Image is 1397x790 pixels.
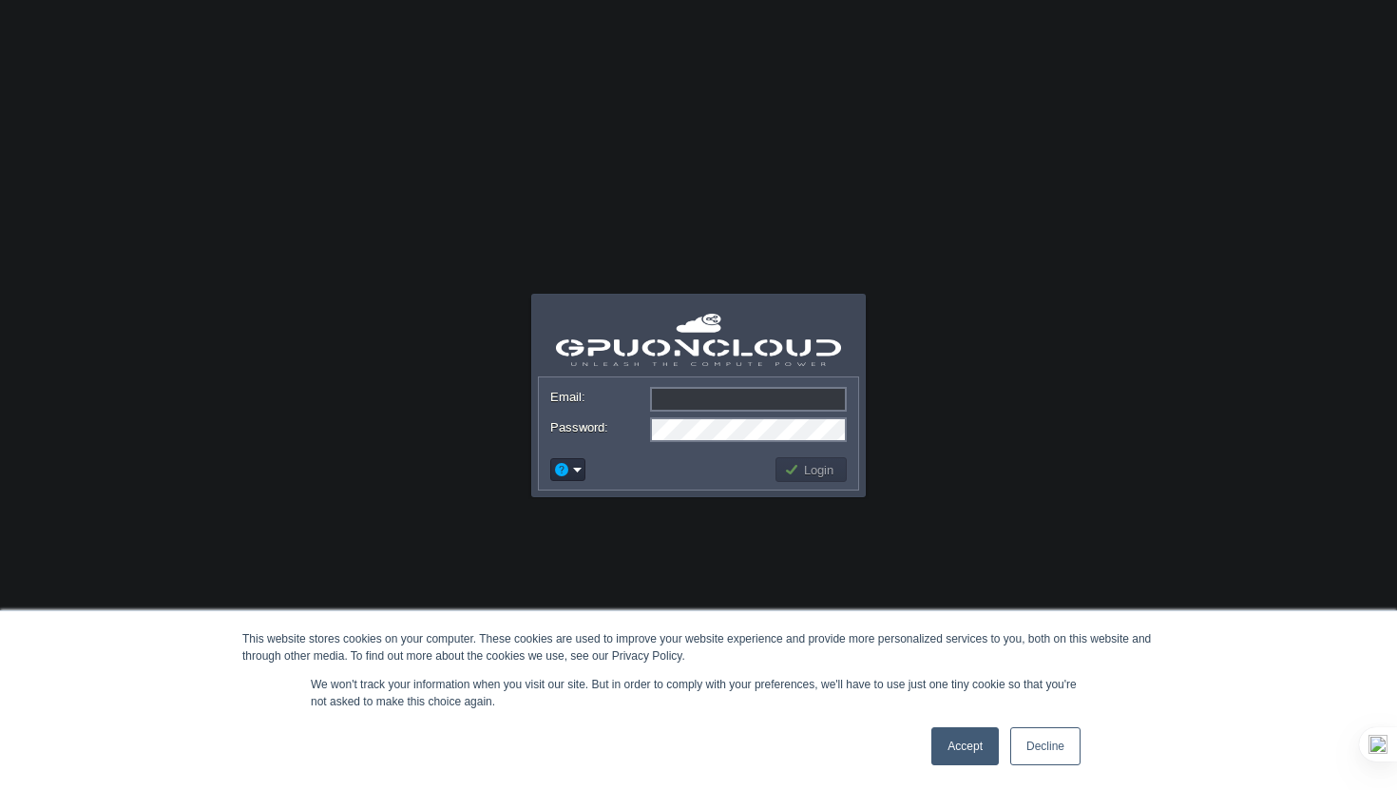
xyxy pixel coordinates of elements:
[1010,727,1081,765] a: Decline
[784,461,839,478] button: Login
[242,630,1155,665] div: This website stores cookies on your computer. These cookies are used to improve your website expe...
[556,314,841,366] img: GPUonCLOUD
[311,676,1086,710] p: We won't track your information when you visit our site. But in order to comply with your prefere...
[550,417,648,437] label: Password:
[550,387,648,407] label: Email:
[931,727,999,765] a: Accept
